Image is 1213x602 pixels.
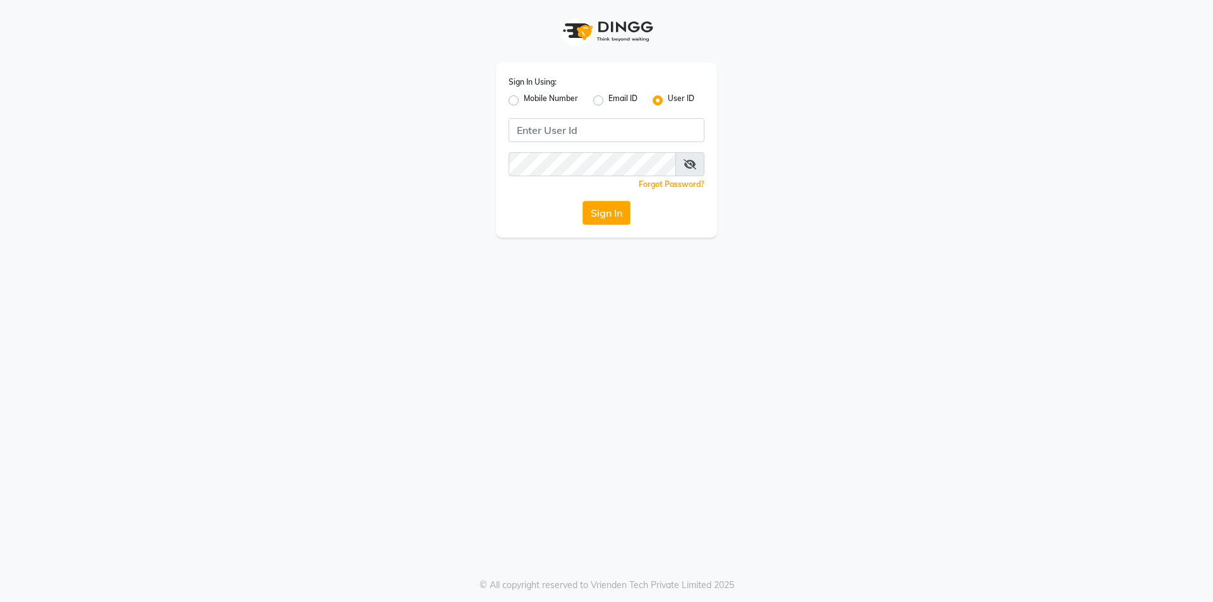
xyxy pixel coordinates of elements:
a: Forgot Password? [639,179,704,189]
label: User ID [668,93,694,108]
img: logo1.svg [556,13,657,50]
button: Sign In [582,201,631,225]
input: Username [509,152,676,176]
input: Username [509,118,704,142]
label: Sign In Using: [509,76,557,88]
label: Email ID [608,93,637,108]
label: Mobile Number [524,93,578,108]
